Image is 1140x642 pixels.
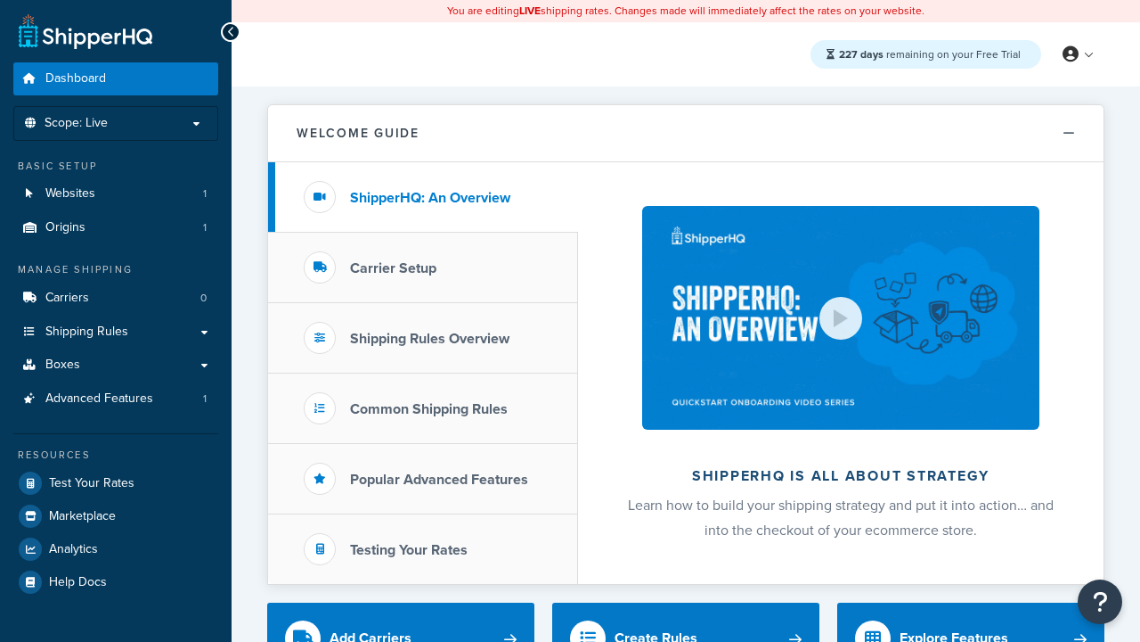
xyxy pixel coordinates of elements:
[203,186,207,202] span: 1
[13,349,218,382] a: Boxes
[350,401,508,417] h3: Common Shipping Rules
[13,500,218,532] a: Marketplace
[200,291,207,306] span: 0
[45,325,128,340] span: Shipping Rules
[45,391,153,407] span: Advanced Features
[13,282,218,315] a: Carriers0
[13,177,218,210] a: Websites1
[49,476,134,491] span: Test Your Rates
[13,262,218,277] div: Manage Shipping
[13,383,218,416] li: Advanced Features
[13,62,218,95] a: Dashboard
[13,566,218,598] a: Help Docs
[13,467,218,499] a: Test Your Rates
[49,509,116,524] span: Marketplace
[13,159,218,174] div: Basic Setup
[13,316,218,349] a: Shipping Rules
[203,220,207,235] span: 1
[839,46,883,62] strong: 227 days
[839,46,1021,62] span: remaining on your Free Trial
[519,3,541,19] b: LIVE
[350,260,436,276] h3: Carrier Setup
[350,190,510,206] h3: ShipperHQ: An Overview
[268,105,1103,162] button: Welcome Guide
[297,127,419,140] h2: Welcome Guide
[49,575,107,590] span: Help Docs
[13,383,218,416] a: Advanced Features1
[13,177,218,210] li: Websites
[13,448,218,463] div: Resources
[49,542,98,557] span: Analytics
[45,186,95,202] span: Websites
[13,211,218,244] li: Origins
[1078,580,1122,624] button: Open Resource Center
[45,71,106,86] span: Dashboard
[203,391,207,407] span: 1
[13,282,218,315] li: Carriers
[45,116,108,131] span: Scope: Live
[350,331,509,347] h3: Shipping Rules Overview
[45,358,80,373] span: Boxes
[628,495,1054,540] span: Learn how to build your shipping strategy and put it into action… and into the checkout of your e...
[45,291,89,306] span: Carriers
[13,211,218,244] a: Origins1
[350,542,468,558] h3: Testing Your Rates
[13,533,218,565] a: Analytics
[642,206,1039,430] img: ShipperHQ is all about strategy
[45,220,85,235] span: Origins
[350,472,528,488] h3: Popular Advanced Features
[625,468,1056,484] h2: ShipperHQ is all about strategy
